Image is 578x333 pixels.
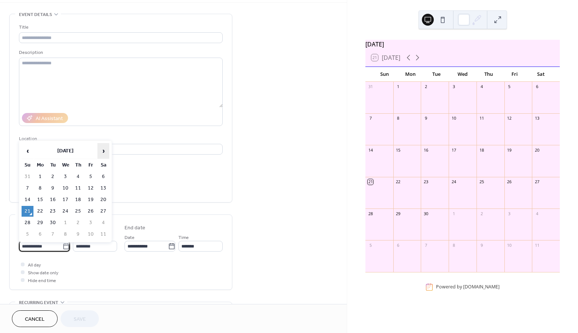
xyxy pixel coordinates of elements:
td: 3 [85,217,97,228]
td: 15 [34,194,46,205]
div: 2 [479,211,484,216]
td: 3 [59,171,71,182]
div: 13 [534,116,540,121]
a: [DOMAIN_NAME] [463,284,500,290]
td: 11 [72,183,84,194]
div: 27 [534,179,540,185]
div: 3 [451,84,456,90]
td: 20 [97,194,109,205]
td: 4 [72,171,84,182]
td: 2 [47,171,59,182]
div: 4 [479,84,484,90]
div: 19 [507,147,512,153]
td: 8 [34,183,46,194]
div: 29 [395,211,401,216]
span: Date [125,234,135,242]
td: 6 [34,229,46,240]
div: 5 [368,242,373,248]
div: 23 [423,179,429,185]
div: 10 [507,242,512,248]
div: 6 [534,84,540,90]
div: 30 [423,211,429,216]
div: 6 [395,242,401,248]
div: 25 [479,179,484,185]
td: 7 [47,229,59,240]
div: [DATE] [365,40,560,49]
div: 2 [423,84,429,90]
td: 5 [22,229,33,240]
td: 17 [59,194,71,205]
div: 9 [479,242,484,248]
td: 21 [22,206,33,217]
th: [DATE] [34,143,97,159]
span: Cancel [25,316,45,323]
div: 9 [423,116,429,121]
div: 12 [507,116,512,121]
div: 7 [368,116,373,121]
div: 7 [423,242,429,248]
td: 30 [47,217,59,228]
div: 31 [368,84,373,90]
div: Sat [528,67,554,82]
div: 20 [534,147,540,153]
span: Recurring event [19,299,58,307]
td: 9 [72,229,84,240]
td: 28 [22,217,33,228]
td: 26 [85,206,97,217]
td: 2 [72,217,84,228]
td: 25 [72,206,84,217]
div: 1 [395,84,401,90]
div: Wed [449,67,475,82]
div: 8 [451,242,456,248]
td: 24 [59,206,71,217]
td: 1 [34,171,46,182]
td: 29 [34,217,46,228]
div: 24 [451,179,456,185]
div: 16 [423,147,429,153]
div: 15 [395,147,401,153]
div: 17 [451,147,456,153]
span: › [98,143,109,158]
td: 18 [72,194,84,205]
td: 14 [22,194,33,205]
th: Su [22,160,33,171]
th: Fr [85,160,97,171]
button: Cancel [12,310,58,327]
span: Hide end time [28,277,56,285]
div: 4 [534,211,540,216]
span: Show date only [28,269,58,277]
div: 28 [368,211,373,216]
td: 31 [22,171,33,182]
span: ‹ [22,143,33,158]
div: 10 [451,116,456,121]
div: 1 [451,211,456,216]
div: Fri [502,67,528,82]
div: Sun [371,67,397,82]
td: 16 [47,194,59,205]
td: 22 [34,206,46,217]
td: 12 [85,183,97,194]
div: Title [19,23,221,31]
td: 10 [59,183,71,194]
td: 6 [97,171,109,182]
span: Event details [19,11,52,19]
td: 9 [47,183,59,194]
div: 11 [479,116,484,121]
div: Tue [423,67,449,82]
div: Description [19,49,221,56]
div: 5 [507,84,512,90]
td: 11 [97,229,109,240]
div: 21 [368,179,373,185]
th: Tu [47,160,59,171]
div: Mon [397,67,423,82]
div: 14 [368,147,373,153]
td: 23 [47,206,59,217]
th: We [59,160,71,171]
td: 10 [85,229,97,240]
div: Thu [476,67,502,82]
th: Mo [34,160,46,171]
td: 27 [97,206,109,217]
div: 26 [507,179,512,185]
div: End date [125,224,145,232]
